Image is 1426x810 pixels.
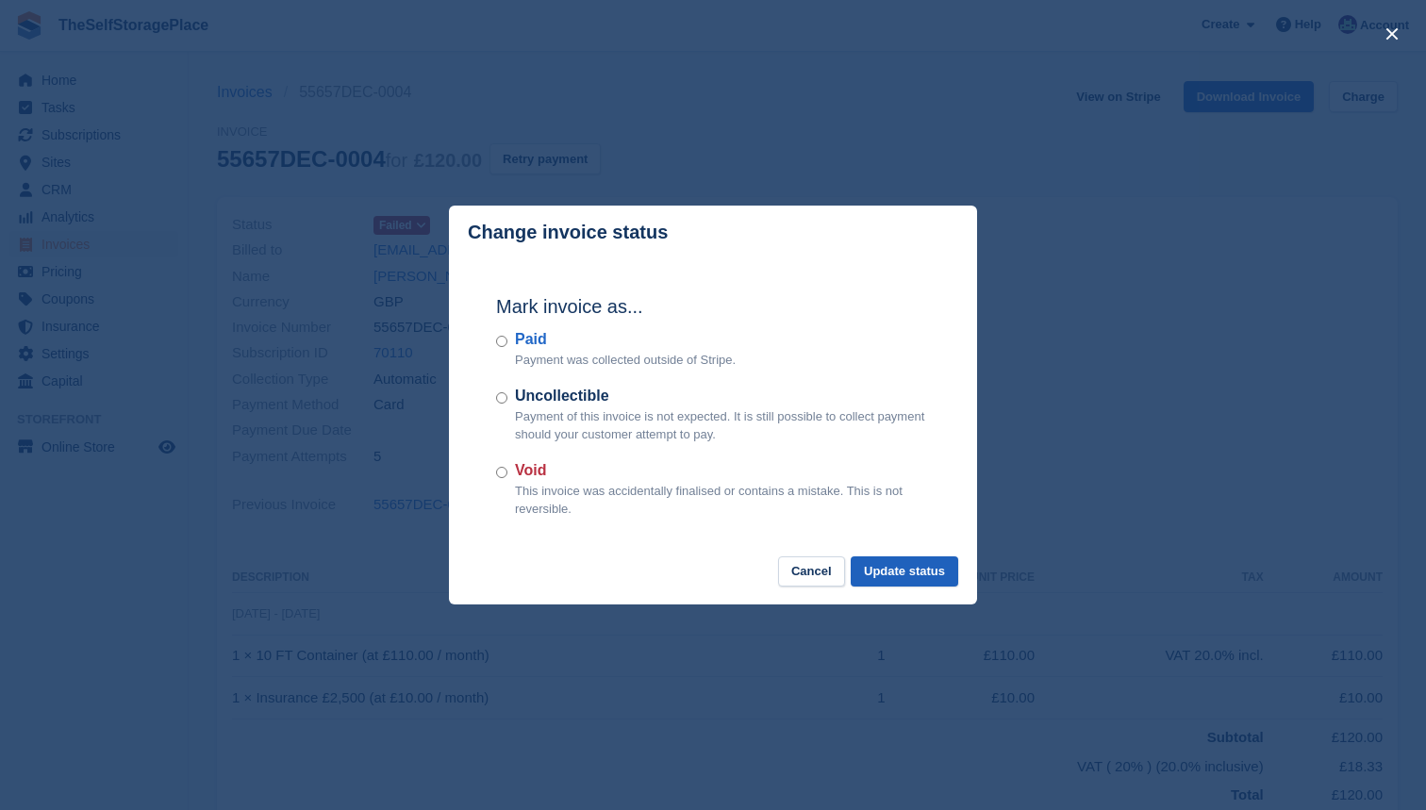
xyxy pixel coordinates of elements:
[515,459,930,482] label: Void
[468,222,668,243] p: Change invoice status
[515,385,930,407] label: Uncollectible
[1377,19,1407,49] button: close
[851,556,958,587] button: Update status
[515,351,736,370] p: Payment was collected outside of Stripe.
[496,292,930,321] h2: Mark invoice as...
[515,407,930,444] p: Payment of this invoice is not expected. It is still possible to collect payment should your cust...
[515,328,736,351] label: Paid
[778,556,845,587] button: Cancel
[515,482,930,519] p: This invoice was accidentally finalised or contains a mistake. This is not reversible.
